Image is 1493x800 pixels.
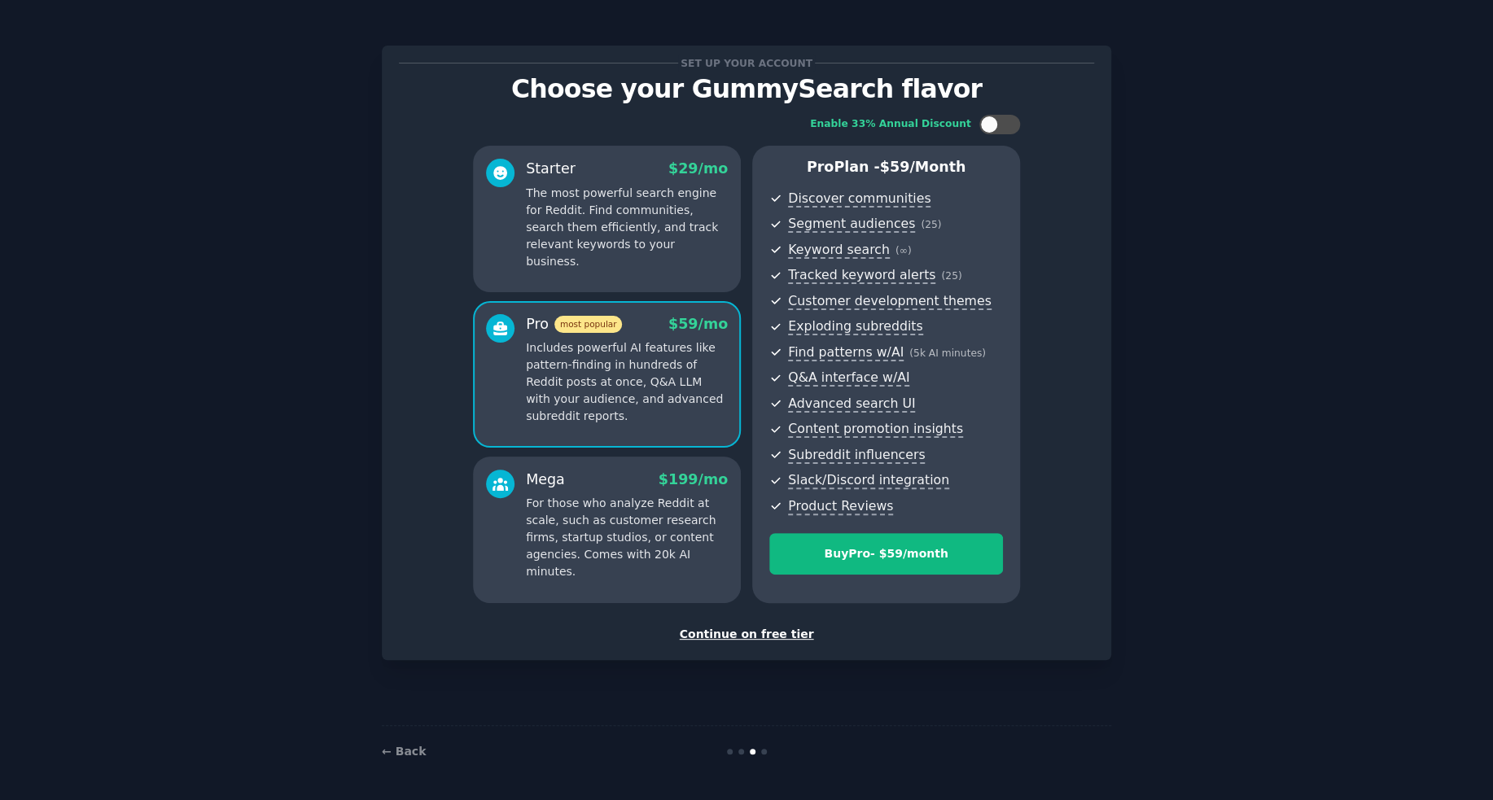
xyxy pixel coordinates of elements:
span: ( 5k AI minutes ) [909,348,986,359]
span: $ 59 /mo [668,316,728,332]
span: most popular [554,316,623,333]
p: Includes powerful AI features like pattern-finding in hundreds of Reddit posts at once, Q&A LLM w... [526,339,728,425]
p: The most powerful search engine for Reddit. Find communities, search them efficiently, and track ... [526,185,728,270]
span: ( 25 ) [941,270,961,282]
span: ( ∞ ) [895,245,912,256]
div: Pro [526,314,622,334]
p: Pro Plan - [769,157,1003,177]
span: Product Reviews [788,498,893,515]
span: Keyword search [788,242,890,259]
div: Mega [526,470,565,490]
span: Advanced search UI [788,396,915,413]
a: ← Back [382,745,426,758]
span: Content promotion insights [788,421,963,438]
p: Choose your GummySearch flavor [399,75,1094,103]
span: Exploding subreddits [788,318,922,335]
span: $ 199 /mo [659,471,728,487]
span: Find patterns w/AI [788,344,904,361]
span: Tracked keyword alerts [788,267,935,284]
div: Buy Pro - $ 59 /month [770,545,1002,562]
p: For those who analyze Reddit at scale, such as customer research firms, startup studios, or conte... [526,495,728,580]
button: BuyPro- $59/month [769,533,1003,575]
span: Segment audiences [788,216,915,233]
div: Starter [526,159,576,179]
div: Continue on free tier [399,626,1094,643]
span: Slack/Discord integration [788,472,949,489]
span: Set up your account [678,55,816,72]
span: Discover communities [788,190,930,208]
span: $ 29 /mo [668,160,728,177]
span: Customer development themes [788,293,992,310]
span: ( 25 ) [921,219,941,230]
div: Enable 33% Annual Discount [810,117,971,132]
span: Q&A interface w/AI [788,369,909,387]
span: Subreddit influencers [788,447,925,464]
span: $ 59 /month [880,159,966,175]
